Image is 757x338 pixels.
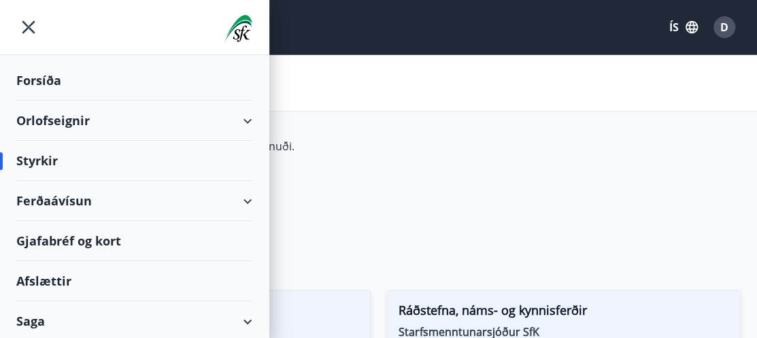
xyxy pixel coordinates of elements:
[708,11,741,44] button: D
[16,101,252,141] div: Orlofseignir
[16,221,252,261] div: Gjafabréf og kort
[16,139,658,154] p: Styrkir á vegum félagsins eru greiddir tvisvar í mánuði.
[16,15,41,39] button: menu
[16,181,252,221] div: Ferðaávísun
[399,301,730,324] span: Ráðstefna, náms- og kynnisferðir
[16,141,252,181] div: Styrkir
[16,61,252,101] div: Forsíða
[224,15,252,42] img: union_logo
[16,261,252,301] div: Afslættir
[662,15,705,39] button: ÍS
[720,20,728,35] span: D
